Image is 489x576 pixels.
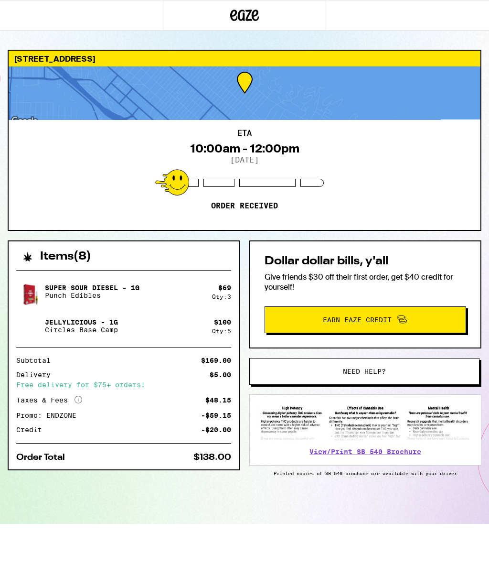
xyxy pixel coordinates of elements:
[201,412,231,419] div: -$59.15
[205,397,231,403] div: $48.15
[259,404,471,442] img: SB 540 Brochure preview
[9,51,480,66] div: [STREET_ADDRESS]
[214,318,231,326] div: $ 100
[211,201,278,211] p: Order received
[230,155,259,164] p: [DATE]
[201,357,231,364] div: $169.00
[343,368,386,375] span: Need help?
[237,130,252,137] h2: ETA
[265,256,466,267] h2: Dollar dollar bills, y'all
[16,371,57,378] div: Delivery
[212,328,231,334] div: Qty: 5
[210,371,231,378] div: $5.00
[249,470,481,476] p: Printed copies of SB-540 brochure are available with your driver
[45,292,139,299] p: Punch Edibles
[193,453,231,462] div: $138.00
[309,448,421,456] a: View/Print SB 540 Brochure
[190,142,299,155] div: 10:00am - 12:00pm
[16,313,43,339] img: Jellylicious - 1g
[16,381,231,388] div: Free delivery for $75+ orders!
[218,284,231,292] div: $ 69
[45,326,118,334] p: Circles Base Camp
[40,251,91,262] h2: Items ( 8 )
[265,272,466,292] p: Give friends $30 off their first order, get $40 credit for yourself!
[16,412,83,419] div: Promo: ENDZONE
[212,293,231,300] div: Qty: 3
[16,357,57,364] div: Subtotal
[16,274,43,309] img: Super Sour Diesel - 1g
[16,453,72,462] div: Order Total
[265,306,466,333] button: Earn Eaze Credit
[45,318,118,326] p: Jellylicious - 1g
[16,426,49,433] div: Credit
[249,358,479,385] button: Need help?
[323,316,392,323] span: Earn Eaze Credit
[201,426,231,433] div: -$20.00
[45,284,139,292] p: Super Sour Diesel - 1g
[16,396,82,404] div: Taxes & Fees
